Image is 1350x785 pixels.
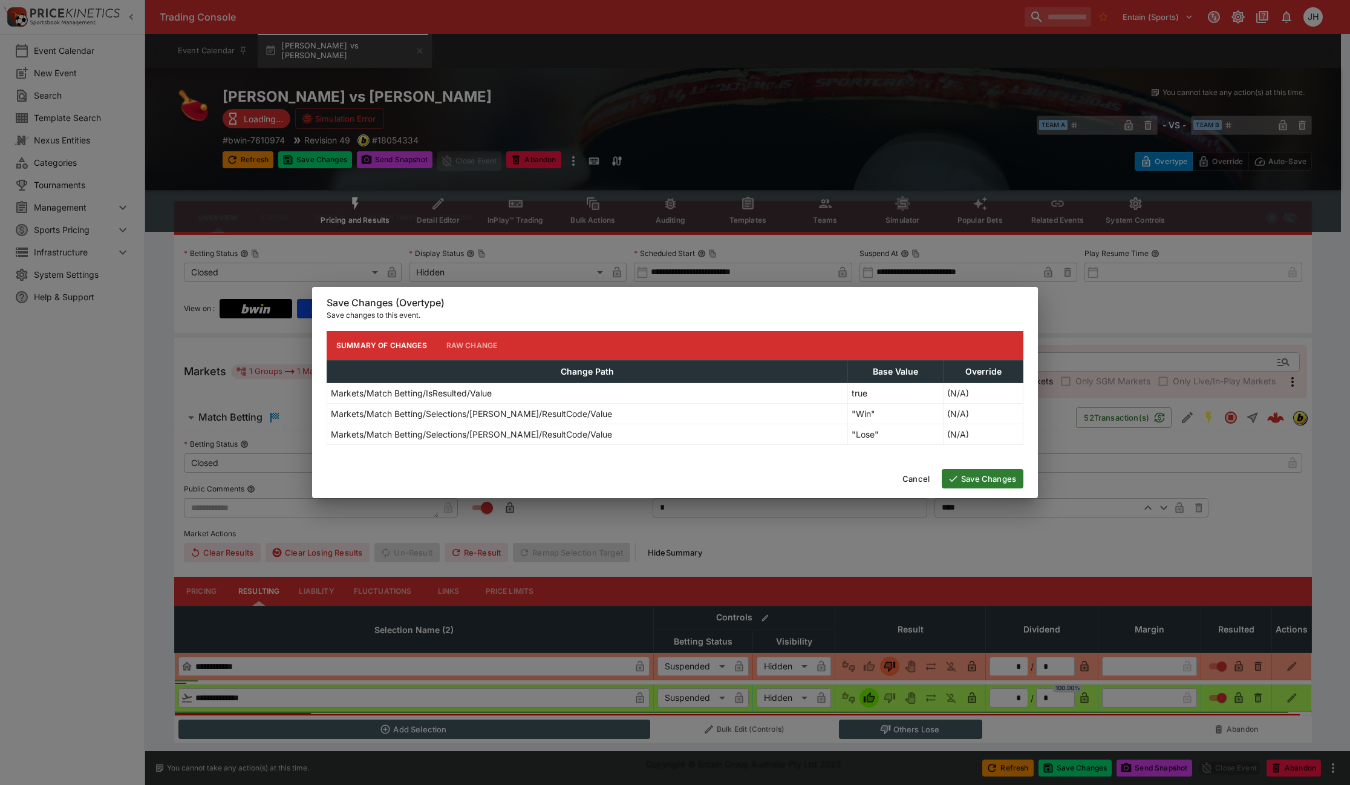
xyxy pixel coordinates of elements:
[327,297,1023,309] h6: Save Changes (Overtype)
[847,403,944,424] td: "Win"
[331,428,612,441] p: Markets/Match Betting/Selections/[PERSON_NAME]/ResultCode/Value
[327,331,437,360] button: Summary of Changes
[331,387,492,399] p: Markets/Match Betting/IsResulted/Value
[944,424,1023,444] td: (N/A)
[942,469,1023,488] button: Save Changes
[847,383,944,403] td: true
[944,360,1023,383] th: Override
[944,403,1023,424] td: (N/A)
[331,407,612,420] p: Markets/Match Betting/Selections/[PERSON_NAME]/ResultCode/Value
[895,469,937,488] button: Cancel
[327,309,1023,321] p: Save changes to this event.
[847,360,944,383] th: Base Value
[327,360,848,383] th: Change Path
[847,424,944,444] td: "Lose"
[944,383,1023,403] td: (N/A)
[437,331,507,360] button: Raw Change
